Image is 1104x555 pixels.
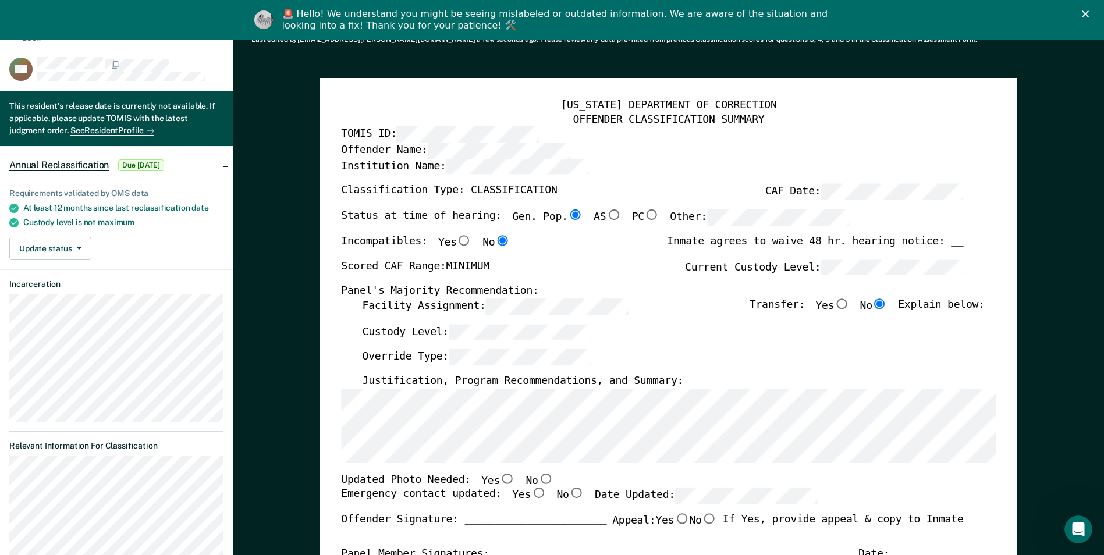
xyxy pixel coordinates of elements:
div: Updated Photo Needed: [341,473,553,488]
label: Date Updated: [595,488,818,504]
label: Yes [512,488,546,504]
span: maximum [98,218,134,227]
label: Other: [670,209,850,226]
label: Gen. Pop. [512,209,583,226]
input: AS [606,209,621,220]
div: Offender Signature: _______________________ If Yes, provide appeal & copy to Inmate [341,513,963,547]
img: Profile image for Kim [254,10,273,29]
label: Yes [815,298,849,315]
input: Yes [674,513,689,524]
input: Gen. Pop. [567,209,583,220]
div: Status at time of hearing: [341,209,850,235]
label: No [860,298,887,315]
a: SeeResidentProfile [70,126,154,136]
label: No [556,488,584,504]
div: Inmate agrees to waive 48 hr. hearing notice: __ [667,235,963,259]
div: 🚨 Hello! We understand you might be seeing mislabeled or outdated information. We are aware of th... [282,8,832,31]
input: Date Updated: [675,488,818,504]
input: No [872,298,888,309]
span: Annual Reclassification [9,159,109,171]
div: Incompatibles: [341,235,510,259]
label: No [689,513,716,528]
label: Appeal: [612,513,717,538]
input: CAF Date: [821,184,963,201]
button: Update status [9,237,91,260]
label: No [482,235,510,250]
input: No [701,513,716,524]
div: [US_STATE] DEPARTMENT OF CORRECTION [341,99,996,113]
label: CAF Date: [765,184,963,201]
div: OFFENDER CLASSIFICATION SUMMARY [341,113,996,127]
input: No [538,473,553,483]
input: No [495,235,510,246]
dt: Incarceration [9,279,223,289]
input: Yes [531,488,546,499]
label: Custody Level: [362,324,591,340]
iframe: Intercom live chat [1064,515,1092,543]
span: date [191,203,208,212]
input: Current Custody Level: [821,259,963,276]
label: Classification Type: CLASSIFICATION [341,184,557,201]
div: At least 12 months since last reclassification [23,203,223,213]
label: Yes [481,473,515,488]
dt: Relevant Information For Classification [9,441,223,451]
input: Offender Name: [427,143,570,159]
input: Yes [500,473,515,483]
label: AS [594,209,621,226]
label: Yes [438,235,472,250]
span: Due [DATE] [118,159,164,171]
label: Offender Name: [341,143,570,159]
div: Close [1082,10,1094,17]
div: Emergency contact updated: [341,488,818,514]
input: TOMIS ID: [396,127,539,143]
label: Override Type: [362,350,591,366]
input: No [569,488,584,499]
label: TOMIS ID: [341,127,539,143]
div: Requirements validated by OMS data [9,188,223,198]
label: Justification, Program Recommendations, and Summary: [362,375,683,389]
input: Override Type: [449,350,591,366]
input: Yes [834,298,849,309]
input: Yes [456,235,471,246]
input: PC [644,209,659,220]
div: Custody level is not [23,218,223,227]
label: Scored CAF Range: MINIMUM [341,259,489,276]
input: Custody Level: [449,324,591,340]
label: Current Custody Level: [685,259,963,276]
label: No [526,473,553,488]
label: PC [631,209,659,226]
label: Institution Name: [341,159,588,175]
div: Transfer: Explain below: [750,298,985,324]
input: Facility Assignment: [485,298,628,315]
label: Yes [655,513,689,528]
input: Institution Name: [446,159,588,175]
input: Other: [707,209,850,226]
span: a few seconds ago [477,35,537,44]
div: Panel's Majority Recommendation: [341,285,963,299]
label: Facility Assignment: [362,298,628,315]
